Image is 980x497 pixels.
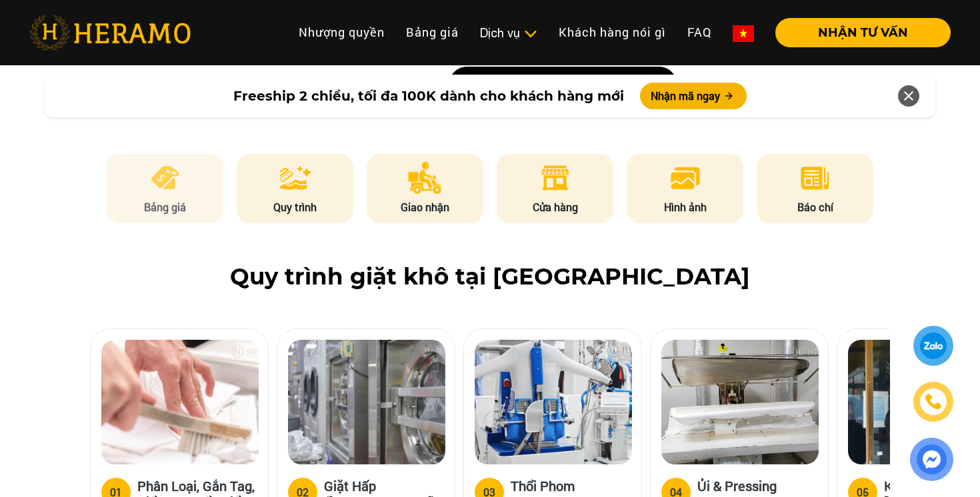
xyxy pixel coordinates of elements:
[539,162,571,194] img: store.png
[288,340,445,464] img: heramo-quy-trinh-giat-hap-tieu-chuan-buoc-2
[107,199,224,215] p: Bảng giá
[29,15,191,50] img: heramo-logo.png
[523,27,537,41] img: subToggleIcon
[627,199,744,215] p: Hình ảnh
[367,199,484,215] p: Giao nhận
[799,162,831,194] img: news.png
[29,263,951,290] h2: Quy trình giặt khô tại [GEOGRAPHIC_DATA]
[925,394,941,410] img: phone-icon
[757,199,874,215] p: Báo chí
[395,18,469,47] a: Bảng giá
[913,382,953,421] a: phone-icon
[548,18,677,47] a: Khách hàng nói gì
[237,199,354,215] p: Quy trình
[288,18,395,47] a: Nhượng quyền
[475,340,632,464] img: heramo-quy-trinh-giat-hap-tieu-chuan-buoc-3
[497,199,614,215] p: Cửa hàng
[677,18,722,47] a: FAQ
[233,86,624,106] span: Freeship 2 chiều, tối đa 100K dành cho khách hàng mới
[775,18,951,47] button: NHẬN TƯ VẤN
[101,340,259,464] img: heramo-quy-trinh-giat-hap-tieu-chuan-buoc-1
[279,162,311,194] img: process.png
[669,162,701,194] img: image.png
[733,25,754,42] img: vn-flag.png
[149,162,181,194] img: pricing.png
[480,24,537,42] div: Dịch vụ
[640,83,747,109] button: Nhận mã ngay
[765,27,951,39] a: NHẬN TƯ VẤN
[408,162,443,194] img: delivery.png
[661,340,819,464] img: heramo-quy-trinh-giat-hap-tieu-chuan-buoc-4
